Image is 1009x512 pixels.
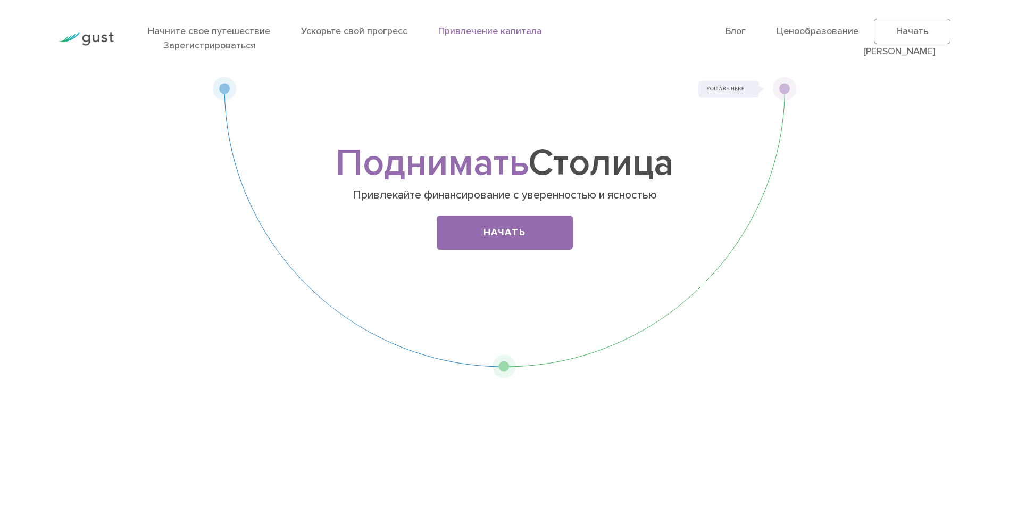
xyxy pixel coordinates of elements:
[863,46,935,57] a: [PERSON_NAME]
[437,216,573,250] a: Начать
[163,40,256,51] a: Зарегистрироваться
[301,26,407,37] a: Ускорьте свой прогресс
[777,26,858,37] a: Ценообразование
[438,26,542,37] a: Привлечение капитала
[148,26,270,37] a: Начните свое путешествие
[295,146,715,180] h1: Столица
[298,188,711,203] p: Привлекайте финансирование с уверенностью и ясностью
[59,32,114,46] img: Логотип Gust
[874,19,950,44] a: Начать
[336,141,528,185] span: Поднимать
[726,26,746,37] a: Блог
